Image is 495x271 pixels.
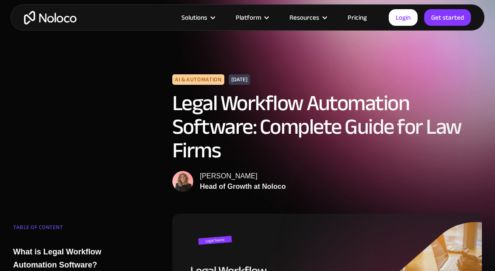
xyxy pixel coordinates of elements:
[200,171,286,181] div: [PERSON_NAME]
[172,91,482,162] h1: Legal Workflow Automation Software: Complete Guide for Law Firms
[424,9,471,26] a: Get started
[13,221,103,238] div: TABLE OF CONTENT
[337,12,378,23] a: Pricing
[229,74,250,85] div: [DATE]
[24,11,77,24] a: home
[289,12,319,23] div: Resources
[200,181,286,192] div: Head of Growth at Noloco
[181,12,207,23] div: Solutions
[172,74,224,85] div: AI & Automation
[171,12,225,23] div: Solutions
[279,12,337,23] div: Resources
[389,9,418,26] a: Login
[236,12,261,23] div: Platform
[225,12,279,23] div: Platform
